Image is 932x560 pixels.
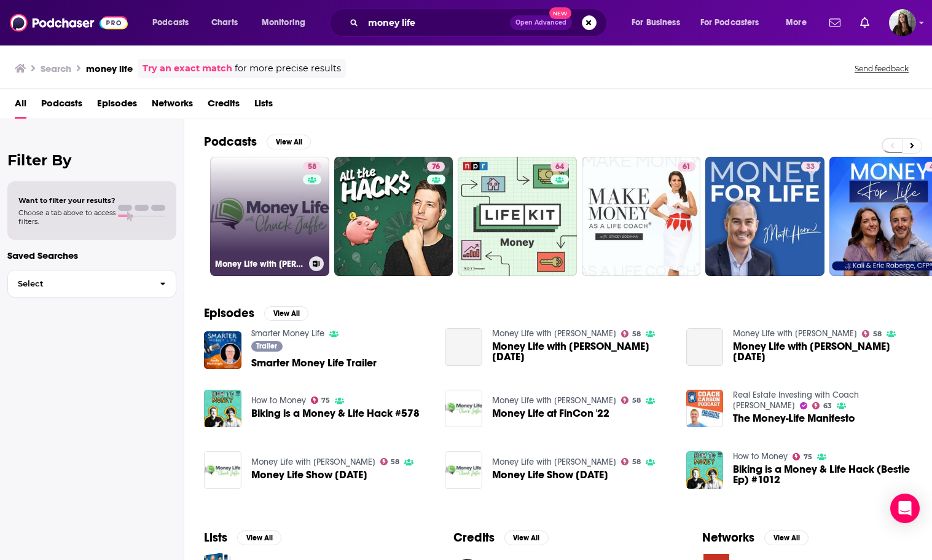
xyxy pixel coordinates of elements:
[458,157,577,276] a: 64
[621,396,641,404] a: 58
[510,15,572,30] button: Open AdvancedNew
[334,157,453,276] a: 76
[702,530,809,545] a: NetworksView All
[204,306,254,321] h2: Episodes
[10,11,128,34] img: Podchaser - Follow, Share and Rate Podcasts
[777,13,822,33] button: open menu
[253,13,321,33] button: open menu
[204,134,257,149] h2: Podcasts
[97,93,137,119] a: Episodes
[204,530,281,545] a: ListsView All
[621,330,641,337] a: 58
[7,250,176,261] p: Saved Searches
[504,530,549,545] button: View All
[632,14,680,31] span: For Business
[515,20,566,26] span: Open Advanced
[204,134,311,149] a: PodcastsView All
[733,464,912,485] span: Biking is a Money & Life Hack (Bestie Ep) #1012
[208,93,240,119] span: Credits
[235,61,341,76] span: for more precise results
[678,162,695,172] a: 61
[733,341,912,362] span: Money Life with [PERSON_NAME] [DATE]
[733,341,912,362] a: Money Life with Chuck Jaffe 07-27-17
[18,196,116,205] span: Want to filter your results?
[804,454,812,460] span: 75
[204,306,308,321] a: EpisodesView All
[733,390,859,411] a: Real Estate Investing with Coach Carson
[380,458,400,465] a: 58
[251,395,306,406] a: How to Money
[492,408,609,419] a: Money Life at FinCon '22
[889,9,916,36] span: Logged in as bnmartinn
[7,270,176,298] button: Select
[251,408,420,419] a: Biking is a Money & Life Hack #578
[254,93,273,119] a: Lists
[303,162,321,172] a: 58
[86,63,133,74] h3: money life
[445,451,482,489] a: Money Life Show 01-17-19
[204,331,241,369] img: Smarter Money Life Trailer
[492,395,616,406] a: Money Life with Chuck Jaffe
[582,157,701,276] a: 61
[623,13,695,33] button: open menu
[733,413,855,424] a: The Money-Life Manifesto
[824,12,845,33] a: Show notifications dropdown
[555,161,564,173] span: 64
[855,12,874,33] a: Show notifications dropdown
[851,63,912,74] button: Send feedback
[492,470,608,480] a: Money Life Show 01-17-19
[889,9,916,36] button: Show profile menu
[210,157,329,276] a: 58Money Life with [PERSON_NAME]
[492,328,616,339] a: Money Life with Chuck Jaffe
[203,13,245,33] a: Charts
[806,161,815,173] span: 33
[267,135,311,149] button: View All
[341,9,619,37] div: Search podcasts, credits, & more...
[632,398,641,403] span: 58
[692,13,777,33] button: open menu
[308,161,316,173] span: 58
[686,390,724,427] img: The Money-Life Manifesto
[143,61,232,76] a: Try an exact match
[492,341,672,362] span: Money Life with [PERSON_NAME] [DATE]
[264,306,308,321] button: View All
[445,328,482,366] a: Money Life with Chuck Jaffe 06-12-17
[18,208,116,226] span: Choose a tab above to access filters.
[445,390,482,427] img: Money Life at FinCon '22
[890,494,920,523] div: Open Intercom Messenger
[256,342,277,350] span: Trailer
[705,157,824,276] a: 33
[311,396,331,404] a: 75
[251,358,377,368] a: Smarter Money Life Trailer
[702,530,754,545] h2: Networks
[764,530,809,545] button: View All
[621,458,641,465] a: 58
[237,530,281,545] button: View All
[492,457,616,467] a: Money Life with Chuck Jaffe
[41,93,82,119] a: Podcasts
[632,459,641,465] span: 58
[432,161,440,173] span: 76
[251,457,375,467] a: Money Life with Chuck Jaffe
[152,14,189,31] span: Podcasts
[786,14,807,31] span: More
[686,451,724,489] img: Biking is a Money & Life Hack (Bestie Ep) #1012
[823,403,832,409] span: 63
[733,451,788,462] a: How to Money
[427,162,445,172] a: 76
[7,151,176,169] h2: Filter By
[492,341,672,362] a: Money Life with Chuck Jaffe 06-12-17
[204,451,241,489] img: Money Life Show 01-17-19
[873,331,882,337] span: 58
[204,390,241,427] img: Biking is a Money & Life Hack #578
[632,331,641,337] span: 58
[41,63,71,74] h3: Search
